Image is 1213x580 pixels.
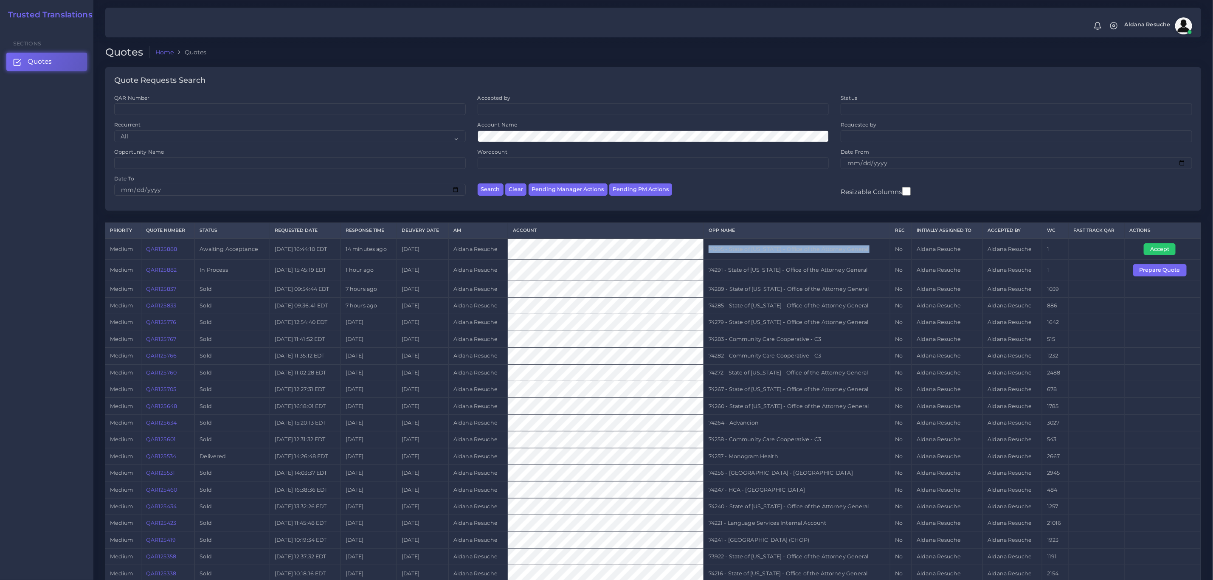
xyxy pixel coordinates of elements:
a: QAR125766 [146,352,177,359]
span: medium [110,537,133,543]
td: 74264 - Advancion [704,414,890,431]
td: Aldana Resuche [983,314,1042,331]
td: No [890,448,912,465]
td: [DATE] [397,348,448,364]
td: [DATE] 11:41:52 EDT [270,331,341,347]
td: 484 [1042,481,1069,498]
td: [DATE] [397,314,448,331]
label: Account Name [478,121,518,128]
a: QAR125434 [146,503,177,510]
td: [DATE] [341,448,397,465]
td: 74279 - State of [US_STATE] - Office of the Attorney General [704,314,890,331]
td: No [890,331,912,347]
td: Aldana Resuche [983,364,1042,381]
td: No [890,398,912,414]
td: Aldana Resuche [912,465,983,481]
span: medium [110,570,133,577]
span: medium [110,453,133,459]
td: 74221 - Language Services Internal Account [704,515,890,532]
td: 543 [1042,431,1069,448]
span: medium [110,286,133,292]
td: [DATE] 11:45:48 EDT [270,515,341,532]
td: Aldana Resuche [912,481,983,498]
td: [DATE] [397,364,448,381]
td: Aldana Resuche [983,549,1042,565]
td: [DATE] 11:02:28 EDT [270,364,341,381]
td: Aldana Resuche [912,348,983,364]
td: Delivered [195,448,270,465]
td: [DATE] 12:31:32 EDT [270,431,341,448]
td: 1923 [1042,532,1069,548]
span: medium [110,420,133,426]
td: Aldana Resuche [912,448,983,465]
td: 1257 [1042,498,1069,515]
td: Aldana Resuche [448,431,508,448]
td: Aldana Resuche [448,364,508,381]
a: QAR125767 [146,336,176,342]
label: Requested by [841,121,877,128]
button: Prepare Quote [1133,264,1187,276]
a: Accept [1144,245,1182,252]
td: Sold [195,465,270,481]
td: Sold [195,348,270,364]
a: QAR125419 [146,537,176,543]
td: [DATE] [341,314,397,331]
td: Sold [195,331,270,347]
td: [DATE] 09:36:41 EDT [270,297,341,314]
td: Aldana Resuche [983,331,1042,347]
td: [DATE] [397,281,448,297]
td: [DATE] [397,297,448,314]
span: Aldana Resuche [1125,22,1171,28]
td: Sold [195,414,270,431]
h2: Trusted Translations [2,10,93,20]
td: [DATE] 15:20:13 EDT [270,414,341,431]
td: Aldana Resuche [448,414,508,431]
td: No [890,414,912,431]
td: Sold [195,431,270,448]
button: Accept [1144,243,1176,255]
th: Account [508,223,704,239]
td: [DATE] [397,381,448,398]
th: Quote Number [141,223,195,239]
td: 678 [1042,381,1069,398]
td: No [890,364,912,381]
td: 74260 - State of [US_STATE] - Office of the Attorney General [704,398,890,414]
td: Aldana Resuche [448,398,508,414]
img: avatar [1175,17,1192,34]
a: QAR125833 [146,302,176,309]
td: [DATE] [341,515,397,532]
a: Quotes [6,53,87,70]
td: Aldana Resuche [912,314,983,331]
td: No [890,297,912,314]
td: [DATE] [397,431,448,448]
label: QAR Number [114,94,149,101]
td: [DATE] 12:37:32 EDT [270,549,341,565]
td: Aldana Resuche [448,515,508,532]
td: [DATE] 11:35:12 EDT [270,348,341,364]
td: Aldana Resuche [983,481,1042,498]
td: Aldana Resuche [983,281,1042,297]
td: Aldana Resuche [912,431,983,448]
td: Aldana Resuche [983,239,1042,260]
th: Delivery Date [397,223,448,239]
label: Accepted by [478,94,511,101]
td: [DATE] [341,481,397,498]
span: medium [110,336,133,342]
label: Resizable Columns [841,186,910,197]
td: 74256 - [GEOGRAPHIC_DATA] - [GEOGRAPHIC_DATA] [704,465,890,481]
td: In Process [195,260,270,281]
td: Aldana Resuche [912,498,983,515]
td: 1232 [1042,348,1069,364]
td: Sold [195,498,270,515]
td: 1 [1042,239,1069,260]
a: Aldana Resucheavatar [1120,17,1195,34]
span: medium [110,553,133,560]
td: 74289 - State of [US_STATE] - Office of the Attorney General [704,281,890,297]
td: [DATE] [397,498,448,515]
td: [DATE] [341,532,397,548]
td: [DATE] [397,448,448,465]
td: 74247 - HCA - [GEOGRAPHIC_DATA] [704,481,890,498]
td: Aldana Resuche [983,465,1042,481]
span: Sections [13,40,41,47]
td: [DATE] [341,331,397,347]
